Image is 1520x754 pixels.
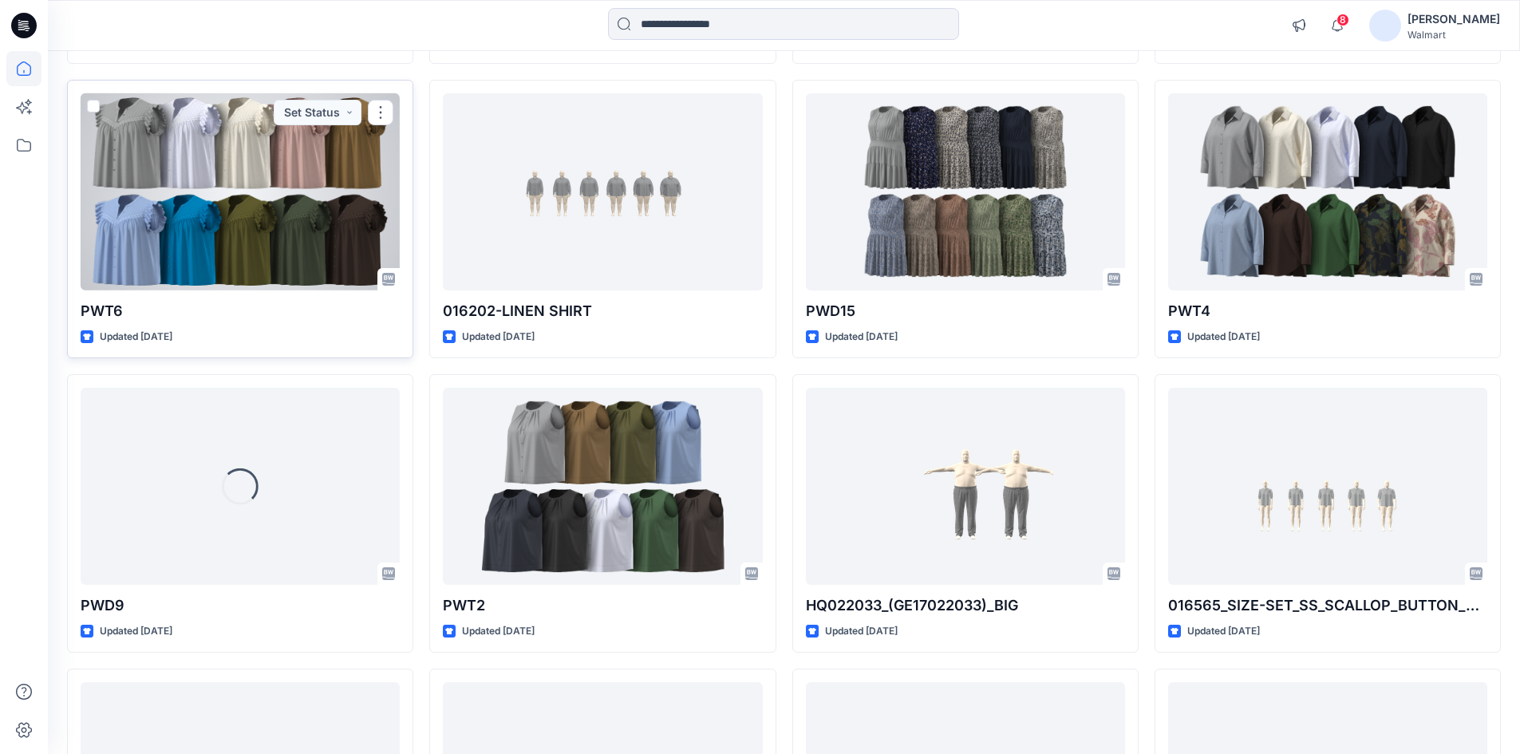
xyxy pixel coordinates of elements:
p: 016202-LINEN SHIRT [443,300,762,322]
p: PWD15 [806,300,1125,322]
p: PWD9 [81,594,400,617]
p: HQ022033_(GE17022033)_BIG [806,594,1125,617]
span: 8 [1336,14,1349,26]
p: Updated [DATE] [100,329,172,345]
img: avatar [1369,10,1401,41]
p: Updated [DATE] [462,329,535,345]
p: Updated [DATE] [462,623,535,640]
p: Updated [DATE] [1187,329,1260,345]
p: Updated [DATE] [825,623,898,640]
p: PWT6 [81,300,400,322]
p: Updated [DATE] [825,329,898,345]
p: Updated [DATE] [100,623,172,640]
a: PWD15 [806,93,1125,290]
div: Walmart [1407,29,1500,41]
p: 016565_SIZE-SET_SS_SCALLOP_BUTTON_DOWN [1168,594,1487,617]
a: 016565_SIZE-SET_SS_SCALLOP_BUTTON_DOWN [1168,388,1487,585]
a: PWT6 [81,93,400,290]
a: PWT2 [443,388,762,585]
p: PWT4 [1168,300,1487,322]
p: PWT2 [443,594,762,617]
a: HQ022033_(GE17022033)_BIG [806,388,1125,585]
a: PWT4 [1168,93,1487,290]
div: [PERSON_NAME] [1407,10,1500,29]
p: Updated [DATE] [1187,623,1260,640]
a: 016202-LINEN SHIRT [443,93,762,290]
